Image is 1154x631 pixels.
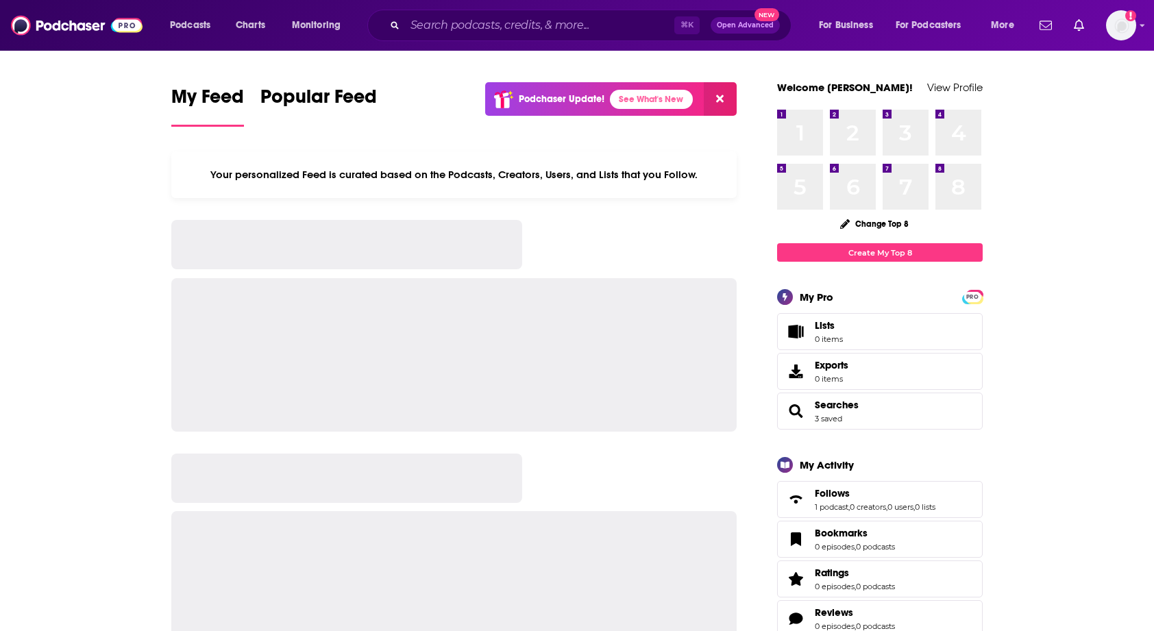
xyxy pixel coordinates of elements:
span: Exports [782,362,809,381]
span: Ratings [815,567,849,579]
span: , [855,582,856,591]
span: Searches [777,393,983,430]
span: Bookmarks [815,527,868,539]
span: Follows [777,481,983,518]
a: Follows [782,490,809,509]
a: 0 users [887,502,913,512]
a: Bookmarks [782,530,809,549]
span: Lists [815,319,843,332]
svg: Add a profile image [1125,10,1136,21]
a: 0 episodes [815,621,855,631]
span: Lists [815,319,835,332]
a: 0 podcasts [856,582,895,591]
div: My Pro [800,290,833,304]
a: Follows [815,487,935,499]
span: PRO [964,292,981,302]
a: Ratings [815,567,895,579]
a: Ratings [782,569,809,589]
span: , [855,621,856,631]
a: 1 podcast [815,502,848,512]
a: Searches [782,401,809,421]
a: 0 lists [915,502,935,512]
span: My Feed [171,85,244,116]
span: Monitoring [292,16,341,35]
a: Create My Top 8 [777,243,983,262]
span: , [913,502,915,512]
a: PRO [964,291,981,301]
a: Reviews [782,609,809,628]
a: Show notifications dropdown [1068,14,1090,37]
a: 0 creators [850,502,886,512]
a: Lists [777,313,983,350]
span: Follows [815,487,850,499]
button: open menu [160,14,228,36]
a: Show notifications dropdown [1034,14,1057,37]
a: Exports [777,353,983,390]
a: 0 podcasts [856,542,895,552]
span: Logged in as sophiak [1106,10,1136,40]
span: More [991,16,1014,35]
span: Lists [782,322,809,341]
button: Change Top 8 [832,215,917,232]
button: open menu [887,14,981,36]
a: Welcome [PERSON_NAME]! [777,81,913,94]
a: Bookmarks [815,527,895,539]
a: Reviews [815,606,895,619]
span: Charts [236,16,265,35]
button: open menu [981,14,1031,36]
div: Search podcasts, credits, & more... [380,10,805,41]
span: New [754,8,779,21]
div: My Activity [800,458,854,471]
span: ⌘ K [674,16,700,34]
span: For Podcasters [896,16,961,35]
span: , [855,542,856,552]
a: Popular Feed [260,85,377,127]
span: For Business [819,16,873,35]
span: Ratings [777,560,983,597]
a: View Profile [927,81,983,94]
button: Open AdvancedNew [711,17,780,34]
img: User Profile [1106,10,1136,40]
span: Popular Feed [260,85,377,116]
span: 0 items [815,374,848,384]
a: See What's New [610,90,693,109]
div: Your personalized Feed is curated based on the Podcasts, Creators, Users, and Lists that you Follow. [171,151,737,198]
span: Exports [815,359,848,371]
a: Searches [815,399,859,411]
button: Show profile menu [1106,10,1136,40]
button: open menu [809,14,890,36]
span: Bookmarks [777,521,983,558]
input: Search podcasts, credits, & more... [405,14,674,36]
span: Podcasts [170,16,210,35]
a: 0 episodes [815,542,855,552]
button: open menu [282,14,358,36]
span: Reviews [815,606,853,619]
p: Podchaser Update! [519,93,604,105]
a: 0 podcasts [856,621,895,631]
a: Charts [227,14,273,36]
img: Podchaser - Follow, Share and Rate Podcasts [11,12,143,38]
a: 3 saved [815,414,842,423]
span: 0 items [815,334,843,344]
a: 0 episodes [815,582,855,591]
span: , [886,502,887,512]
a: My Feed [171,85,244,127]
span: Open Advanced [717,22,774,29]
span: , [848,502,850,512]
